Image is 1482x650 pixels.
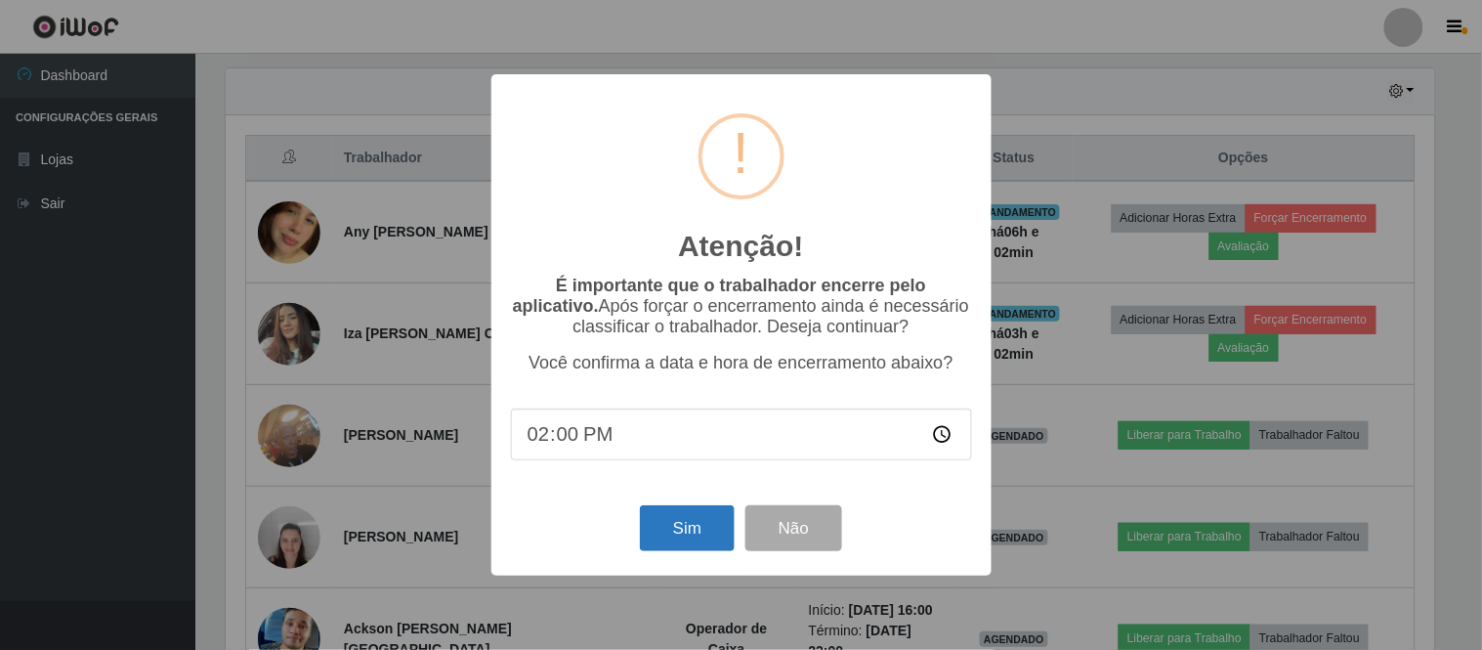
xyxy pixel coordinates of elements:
button: Não [745,505,842,551]
h2: Atenção! [678,229,803,264]
b: É importante que o trabalhador encerre pelo aplicativo. [513,276,926,316]
button: Sim [640,505,735,551]
p: Após forçar o encerramento ainda é necessário classificar o trabalhador. Deseja continuar? [511,276,972,337]
p: Você confirma a data e hora de encerramento abaixo? [511,353,972,373]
